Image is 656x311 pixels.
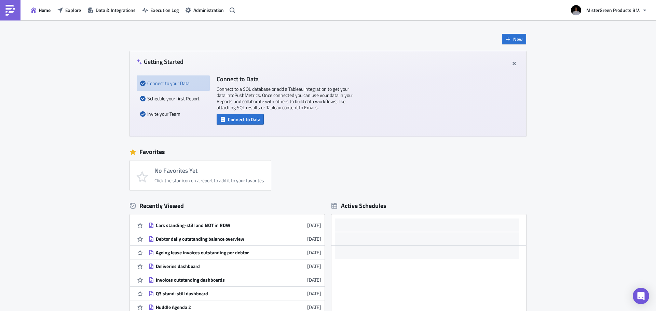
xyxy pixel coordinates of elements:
span: Explore [65,6,81,14]
button: Data & Integrations [84,5,139,15]
a: Deliveries dashboard[DATE] [149,259,321,273]
button: MisterGreen Products B.V. [567,3,651,18]
time: 2025-07-28T08:32:07Z [307,263,321,270]
div: Q3 stand-still dashboard [156,291,275,297]
button: Explore [54,5,84,15]
span: Home [39,6,51,14]
div: Click the star icon on a report to add it to your favorites [154,178,264,184]
div: Schedule your first Report [140,91,206,106]
div: Debtor daily outstanding balance overview [156,236,275,242]
p: Connect to a SQL database or add a Tableau integration to get your data into PushMetrics . Once c... [217,86,353,111]
a: Cars standing-still and NOT in RDW[DATE] [149,218,321,232]
div: Recently Viewed [130,201,325,211]
a: Ageing lease invoices outstanding per debtor[DATE] [149,246,321,259]
time: 2025-07-28T08:29:52Z [307,276,321,283]
div: Cars standing-still and NOT in RDW [156,222,275,228]
span: Data & Integrations [96,6,136,14]
time: 2025-08-18T07:47:20Z [307,235,321,242]
div: Ageing lease invoices outstanding per debtor [156,250,275,256]
h4: No Favorites Yet [154,167,264,174]
span: New [513,36,523,43]
button: Administration [182,5,227,15]
span: Administration [193,6,224,14]
button: Execution Log [139,5,182,15]
div: Open Intercom Messenger [633,288,649,304]
a: Q3 stand-still dashboard[DATE] [149,287,321,300]
div: Active Schedules [331,202,386,210]
div: Invite your Team [140,106,206,122]
time: 2025-07-28T08:29:14Z [307,290,321,297]
div: Huddle Agenda 2 [156,304,275,310]
span: Connect to Data [228,116,260,123]
img: Avatar [570,4,582,16]
a: Debtor daily outstanding balance overview[DATE] [149,232,321,245]
span: MisterGreen Products B.V. [586,6,640,14]
a: Connect to Data [217,115,264,122]
span: Execution Log [150,6,179,14]
button: Connect to Data [217,114,264,125]
img: PushMetrics [5,5,16,16]
time: 2025-08-21T08:34:35Z [307,222,321,229]
div: Deliveries dashboard [156,263,275,269]
button: Home [27,5,54,15]
div: Invoices outstanding dashboards [156,277,275,283]
h4: Connect to Data [217,75,353,83]
button: New [502,34,526,44]
div: Connect to your Data [140,75,206,91]
div: Favorites [130,147,526,157]
time: 2025-07-28T08:28:58Z [307,303,321,311]
time: 2025-08-15T14:39:10Z [307,249,321,256]
a: Invoices outstanding dashboards[DATE] [149,273,321,286]
h4: Getting Started [137,58,183,65]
